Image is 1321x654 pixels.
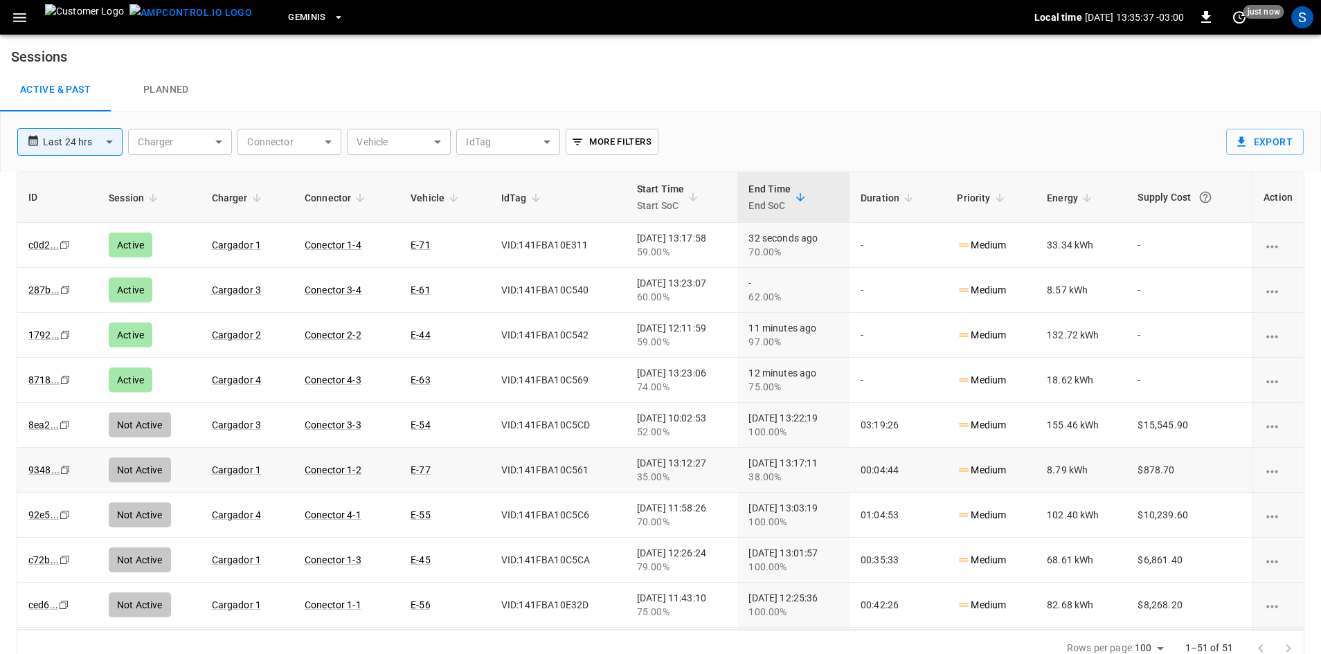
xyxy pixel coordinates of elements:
a: E-45 [411,554,431,565]
a: 1792... [28,329,60,340]
div: 100.00% [748,605,838,619]
span: just now [1243,5,1284,19]
span: Session [109,190,162,206]
p: Start SoC [637,197,685,214]
a: Cargador 3 [212,284,262,296]
div: copy [59,372,73,388]
div: copy [59,282,73,298]
a: 287b... [28,284,60,296]
a: Planned [111,68,222,112]
a: Cargador 4 [212,374,262,385]
span: Geminis [288,10,326,26]
div: charging session options [1264,508,1293,522]
button: set refresh interval [1228,6,1250,28]
span: Energy [1047,190,1096,206]
td: 00:35:33 [850,538,946,583]
div: copy [58,237,72,253]
a: 8718... [28,374,60,385]
div: charging session options [1264,238,1293,252]
td: VID:141FBA10C540 [490,268,626,313]
div: [DATE] 13:23:06 [637,366,727,394]
div: 59.00% [637,245,727,259]
td: - [1126,358,1252,403]
td: 8.57 kWh [1036,268,1126,313]
td: - [850,223,946,268]
div: sessions table [17,172,1304,630]
span: IdTag [501,190,545,206]
div: charging session options [1264,328,1293,342]
a: Cargador 4 [212,509,262,520]
td: VID:141FBA10C5CA [490,538,626,583]
a: Conector 1-2 [305,464,361,475]
div: 70.00% [748,245,838,259]
td: $15,545.90 [1126,403,1252,448]
td: VID:141FBA10C5C6 [490,493,626,538]
div: [DATE] 13:23:07 [637,276,727,304]
div: Not Active [109,412,171,437]
td: VID:141FBA10E32D [490,583,626,628]
button: The cost of your charging session based on your supply rates [1193,185,1218,210]
th: ID [17,172,98,223]
a: Cargador 1 [212,464,262,475]
div: 11 minutes ago [748,321,838,349]
a: Cargador 1 [212,554,262,565]
div: 38.00% [748,470,838,484]
a: Conector 1-4 [305,239,361,251]
div: [DATE] 13:01:57 [748,546,838,574]
td: - [1126,268,1252,313]
div: charging session options [1264,598,1293,612]
div: copy [58,552,72,567]
td: $878.70 [1126,448,1252,493]
div: 60.00% [637,290,727,304]
div: 75.00% [637,605,727,619]
a: Conector 4-3 [305,374,361,385]
td: 82.68 kWh [1036,583,1126,628]
div: profile-icon [1291,6,1313,28]
a: Cargador 1 [212,599,262,610]
div: [DATE] 10:02:53 [637,411,727,439]
button: Geminis [282,4,350,31]
td: - [1126,223,1252,268]
span: End TimeEnd SoC [748,181,809,214]
div: charging session options [1264,553,1293,567]
div: Not Active [109,502,171,527]
span: Vehicle [411,190,462,206]
td: $6,861.40 [1126,538,1252,583]
a: E-44 [411,329,431,340]
p: End SoC [748,197,791,214]
p: [DATE] 13:35:37 -03:00 [1085,10,1184,24]
span: Connector [305,190,369,206]
p: Medium [957,328,1006,343]
div: charging session options [1264,463,1293,477]
a: Cargador 3 [212,419,262,430]
div: [DATE] 11:43:10 [637,591,727,619]
div: Not Active [109,592,171,617]
a: c0d2... [28,239,59,251]
a: Conector 3-3 [305,419,361,430]
td: 8.79 kWh [1036,448,1126,493]
span: Charger [212,190,266,206]
div: - [748,276,838,304]
a: E-77 [411,464,431,475]
div: 75.00% [748,380,838,394]
td: 33.34 kWh [1036,223,1126,268]
td: 68.61 kWh [1036,538,1126,583]
td: VID:141FBA10C569 [490,358,626,403]
div: 59.00% [637,335,727,349]
td: 01:04:53 [850,493,946,538]
td: VID:141FBA10C561 [490,448,626,493]
div: End Time [748,181,791,214]
div: 97.00% [748,335,838,349]
p: Medium [957,553,1006,567]
p: Medium [957,283,1006,298]
div: [DATE] 13:22:19 [748,411,838,439]
a: Conector 1-1 [305,599,361,610]
td: - [850,268,946,313]
td: $10,239.60 [1126,493,1252,538]
div: [DATE] 13:17:58 [637,231,727,259]
a: Conector 3-4 [305,284,361,296]
div: [DATE] 13:17:11 [748,456,838,484]
p: Local time [1034,10,1082,24]
a: Conector 2-2 [305,329,361,340]
p: Medium [957,463,1006,478]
